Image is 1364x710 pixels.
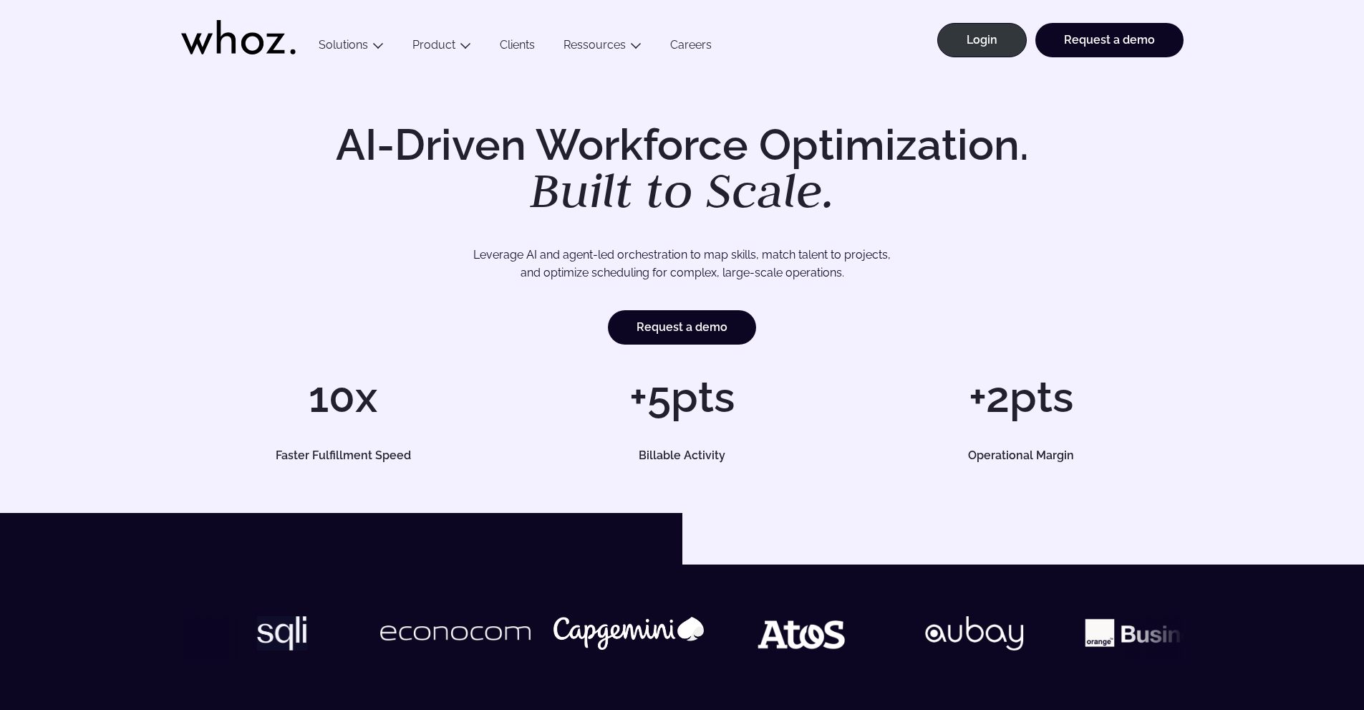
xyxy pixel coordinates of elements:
[875,450,1167,461] h5: Operational Margin
[608,310,756,345] a: Request a demo
[549,38,656,57] button: Ressources
[197,450,489,461] h5: Faster Fulfillment Speed
[564,38,626,52] a: Ressources
[520,375,844,418] h1: +5pts
[398,38,485,57] button: Product
[858,375,1183,418] h1: +2pts
[656,38,726,57] a: Careers
[304,38,398,57] button: Solutions
[536,450,828,461] h5: Billable Activity
[316,123,1049,215] h1: AI-Driven Workforce Optimization.
[485,38,549,57] a: Clients
[1035,23,1184,57] a: Request a demo
[412,38,455,52] a: Product
[530,158,835,221] em: Built to Scale.
[181,375,506,418] h1: 10x
[231,246,1133,282] p: Leverage AI and agent-led orchestration to map skills, match talent to projects, and optimize sch...
[937,23,1027,57] a: Login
